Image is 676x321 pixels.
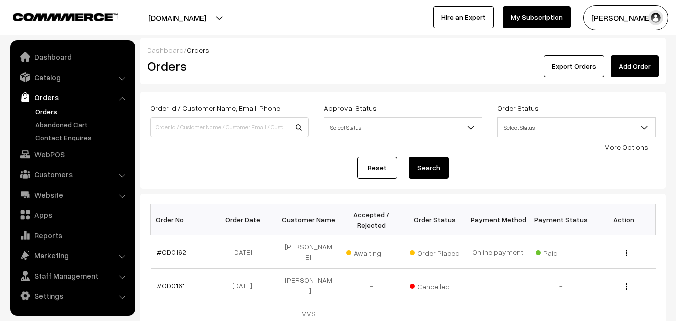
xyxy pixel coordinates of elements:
a: #OD0161 [157,281,185,290]
img: user [648,10,663,25]
th: Order No [151,204,214,235]
span: Select Status [498,119,655,136]
span: Order Placed [410,245,460,258]
a: Hire an Expert [433,6,494,28]
img: COMMMERCE [13,13,118,21]
a: Abandoned Cart [33,119,132,130]
a: Dashboard [13,48,132,66]
a: Reports [13,226,132,244]
td: [PERSON_NAME] [277,235,340,269]
button: [DOMAIN_NAME] [113,5,241,30]
a: My Subscription [503,6,571,28]
a: Add Order [611,55,659,77]
td: Online payment [466,235,529,269]
h2: Orders [147,58,308,74]
span: Cancelled [410,279,460,292]
span: Awaiting [346,245,396,258]
span: Orders [187,46,209,54]
a: More Options [604,143,648,151]
th: Order Status [403,204,466,235]
a: WebPOS [13,145,132,163]
img: Menu [626,283,627,290]
a: Website [13,186,132,204]
a: Staff Management [13,267,132,285]
label: Order Id / Customer Name, Email, Phone [150,103,280,113]
td: [DATE] [214,235,277,269]
td: [PERSON_NAME] [277,269,340,302]
a: Orders [13,88,132,106]
a: Marketing [13,246,132,264]
th: Payment Method [466,204,529,235]
span: Paid [536,245,586,258]
div: / [147,45,659,55]
img: Menu [626,250,627,256]
button: [PERSON_NAME] [583,5,668,30]
span: Select Status [497,117,656,137]
a: #OD0162 [157,248,186,256]
a: Orders [33,106,132,117]
td: [DATE] [214,269,277,302]
th: Payment Status [529,204,592,235]
label: Order Status [497,103,539,113]
span: Select Status [324,119,482,136]
td: - [340,269,403,302]
a: Apps [13,206,132,224]
a: Settings [13,287,132,305]
a: Reset [357,157,397,179]
a: Contact Enquires [33,132,132,143]
span: Select Status [324,117,482,137]
label: Approval Status [324,103,377,113]
th: Order Date [214,204,277,235]
input: Order Id / Customer Name / Customer Email / Customer Phone [150,117,309,137]
a: Dashboard [147,46,184,54]
a: Catalog [13,68,132,86]
button: Export Orders [544,55,604,77]
th: Customer Name [277,204,340,235]
td: - [529,269,592,302]
th: Action [592,204,655,235]
a: Customers [13,165,132,183]
button: Search [409,157,449,179]
a: COMMMERCE [13,10,100,22]
th: Accepted / Rejected [340,204,403,235]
